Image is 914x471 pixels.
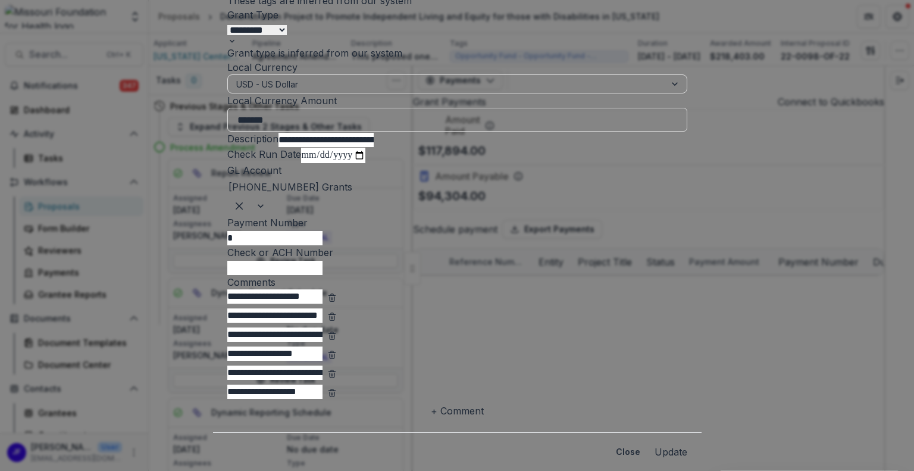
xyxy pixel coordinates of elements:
[327,347,337,361] button: delete
[227,148,301,160] label: Check Run Date
[227,217,308,229] label: Payment Number
[327,327,337,342] button: delete
[230,196,249,216] div: Clear selected options
[227,276,276,288] label: Comments
[327,289,337,304] button: delete
[327,366,337,380] button: delete
[227,164,281,176] label: GL Account
[609,442,647,461] button: Close
[227,95,337,107] label: Local Currency Amount
[327,308,337,323] button: delete
[227,61,298,73] label: Local Currency
[227,46,687,60] div: Grant type is inferred from our system
[227,133,278,145] label: Description
[227,9,278,21] label: Grant Type
[655,445,687,459] button: Update
[327,385,337,399] button: delete
[227,247,333,258] label: Check or ACH Number
[431,404,484,418] button: + Comment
